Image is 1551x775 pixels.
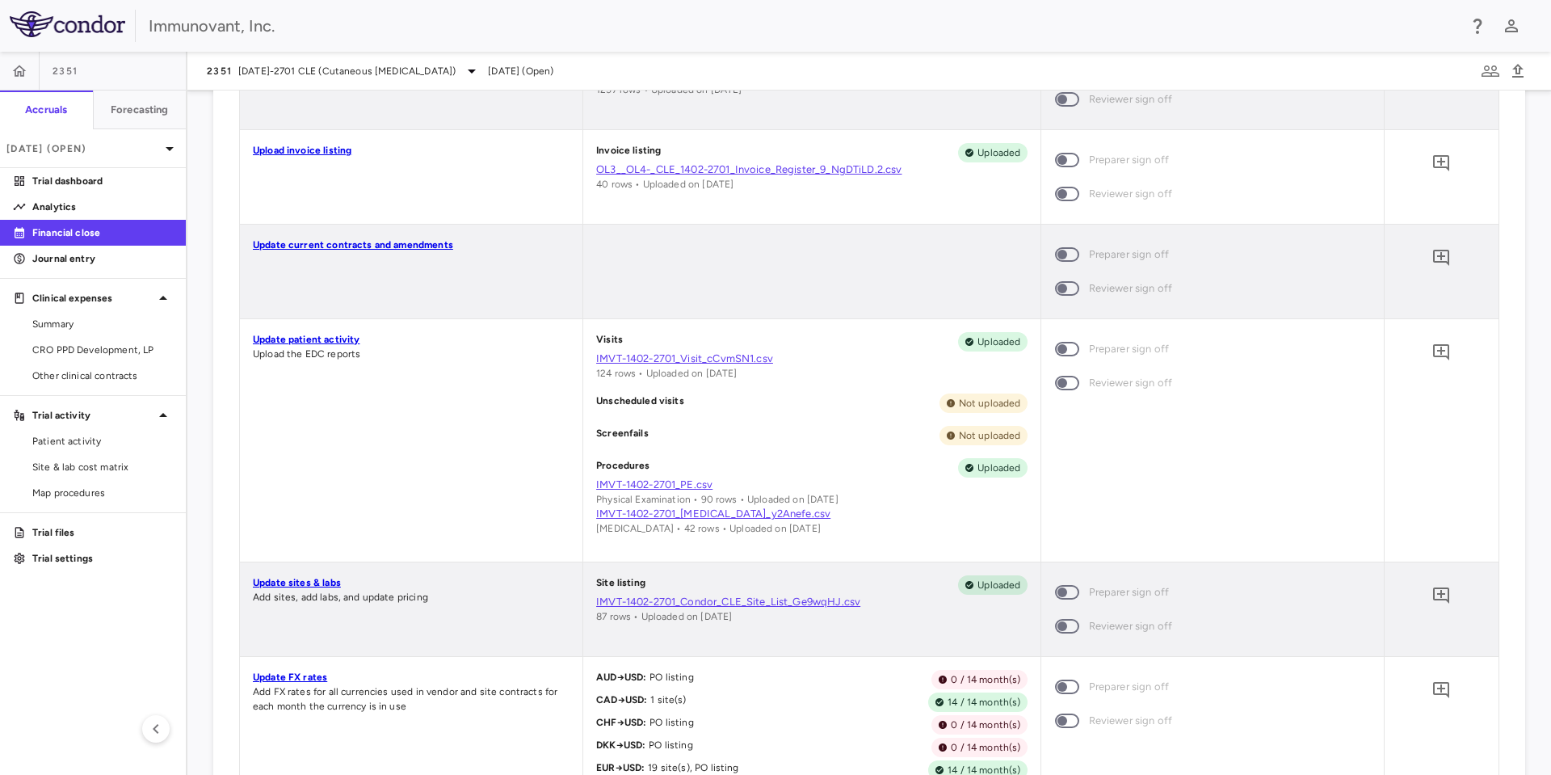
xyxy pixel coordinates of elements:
[596,162,1027,177] a: OL3__OL4-_CLE_1402-2701_Invoice_Register_9_NgDTiLD.2.csv
[596,672,646,683] span: AUD → USD :
[1089,678,1170,696] span: Preparer sign off
[944,718,1027,732] span: 0 / 14 month(s)
[111,103,169,117] h6: Forecasting
[596,458,650,478] p: Procedures
[1427,339,1455,366] button: Add comment
[32,251,173,266] p: Journal entry
[207,65,232,78] span: 2351
[596,332,623,352] p: Visits
[32,317,173,331] span: Summary
[941,695,1027,710] span: 14 / 14 month(s)
[971,578,1027,592] span: Uploaded
[32,434,173,449] span: Patient activity
[32,291,153,305] p: Clinical expenses
[1427,676,1455,704] button: Add comment
[1089,280,1173,297] span: Reviewer sign off
[646,672,694,683] span: PO listing
[1431,154,1451,173] svg: Add comment
[596,368,737,379] span: 124 rows • Uploaded on [DATE]
[32,525,173,540] p: Trial files
[253,334,359,345] a: Update patient activity
[1431,343,1451,362] svg: Add comment
[596,507,1027,521] a: IMVT-1402-2701_[MEDICAL_DATA]_y2Anefe.csv
[25,103,67,117] h6: Accruals
[596,575,645,595] p: Site listing
[596,394,684,413] p: Unscheduled visits
[32,460,173,474] span: Site & lab cost matrix
[971,461,1027,475] span: Uploaded
[32,369,173,383] span: Other clinical contracts
[645,762,738,773] span: 19 site(s), PO listing
[1431,248,1451,267] svg: Add comment
[596,611,732,622] span: 87 rows • Uploaded on [DATE]
[1089,340,1170,358] span: Preparer sign off
[1089,185,1173,203] span: Reviewer sign off
[1089,374,1173,392] span: Reviewer sign off
[32,486,173,500] span: Map procedures
[971,145,1027,160] span: Uploaded
[32,551,173,566] p: Trial settings
[238,64,456,78] span: [DATE]-2701 CLE (Cutaneous [MEDICAL_DATA])
[253,145,351,156] a: Upload invoice listing
[253,672,327,683] a: Update FX rates
[32,200,173,214] p: Analytics
[6,141,160,156] p: [DATE] (Open)
[1431,586,1451,605] svg: Add comment
[53,65,78,78] span: 2351
[1089,712,1173,730] span: Reviewer sign off
[1089,617,1173,635] span: Reviewer sign off
[1427,150,1455,177] button: Add comment
[596,717,646,728] span: CHF → USD :
[596,352,1027,366] a: IMVT-1402-2701_Visit_cCvmSN1.csv
[596,595,1027,609] a: IMVT-1402-2701_Condor_CLE_Site_List_Ge9wqHJ.csv
[253,592,428,603] span: Add sites, add labs, and update pricing
[1427,582,1455,609] button: Add comment
[596,426,649,445] p: Screenfails
[32,343,173,357] span: CRO PPD Development, LP
[253,686,557,712] span: Add FX rates for all currencies used in vendor and site contracts for each month the currency is ...
[596,739,645,751] span: DKK → USD :
[1089,583,1170,601] span: Preparer sign off
[1431,680,1451,700] svg: Add comment
[596,694,647,706] span: CAD → USD :
[1089,151,1170,169] span: Preparer sign off
[944,740,1027,755] span: 0 / 14 month(s)
[253,239,453,251] a: Update current contracts and amendments
[149,14,1457,38] div: Immunovant, Inc.
[32,225,173,240] p: Financial close
[1089,246,1170,263] span: Preparer sign off
[596,143,661,162] p: Invoice listing
[944,672,1027,687] span: 0 / 14 month(s)
[952,396,1028,411] span: Not uploaded
[1427,244,1455,272] button: Add comment
[647,694,686,706] span: 1 site(s)
[645,739,693,751] span: PO listing
[32,174,173,188] p: Trial dashboard
[646,717,694,728] span: PO listing
[596,494,839,505] span: Physical Examination • 90 rows • Uploaded on [DATE]
[10,11,125,37] img: logo-full-SnFGN8VE.png
[1089,91,1173,108] span: Reviewer sign off
[952,428,1028,443] span: Not uploaded
[596,179,733,190] span: 40 rows • Uploaded on [DATE]
[971,335,1027,349] span: Uploaded
[596,523,821,534] span: [MEDICAL_DATA] • 42 rows • Uploaded on [DATE]
[253,577,341,588] a: Update sites & labs
[32,408,153,423] p: Trial activity
[253,348,360,360] span: Upload the EDC reports
[596,478,1027,492] a: IMVT-1402-2701_PE.csv
[488,64,553,78] span: [DATE] (Open)
[596,762,645,773] span: EUR → USD :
